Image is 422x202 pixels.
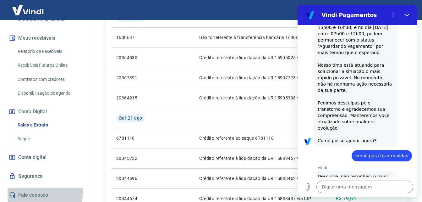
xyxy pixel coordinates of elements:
p: 20345732 [116,155,147,161]
p: Crédito referente à liquidação da UR 15905398 via CIP [199,95,313,101]
p: 20364915 [116,95,147,101]
a: Contratos com credores [15,73,86,86]
p: 20367391 [116,75,147,81]
button: Sair [392,4,414,16]
p: 20364530 [116,54,147,61]
span: Qui, 21 ago [119,115,142,121]
p: 6781110 [116,135,147,141]
p: Crédito referente ao saque 6781110 [199,135,313,141]
a: Conta digital [8,150,86,164]
p: 20344696 [116,175,147,182]
p: Crédito referente à liquidação da UR 15907773 via CIP [199,75,313,81]
p: 20344674 [116,195,147,202]
a: Saldo e Extrato [15,119,86,132]
p: Crédito referente à liquidação da UR 15905026 via CIP [199,54,313,61]
a: Relatório de Recebíveis [15,45,86,58]
a: Recebíveis Futuros Online [15,59,86,72]
button: Meus recebíveis [8,31,86,45]
p: Crédito referente à liquidação da UR 15889457 via CIP [199,155,313,161]
p: Crédito referente à liquidação da UR 15888462 via CIP [199,175,313,182]
img: Vindi [8,0,48,20]
p: Crédito referente à liquidação da UR 15888437 via CIP [199,195,313,202]
a: Saque [15,132,86,145]
a: Fale conosco [8,188,86,202]
a: Disponibilização de agenda [15,87,86,100]
button: Conta Digital [8,105,86,119]
p: Débito referente à transferência bancária 1630637 [199,34,313,41]
span: Conta digital [18,153,47,162]
iframe: Janela de mensagens [298,5,417,197]
a: Segurança [8,169,86,183]
p: 1630637 [116,34,147,41]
